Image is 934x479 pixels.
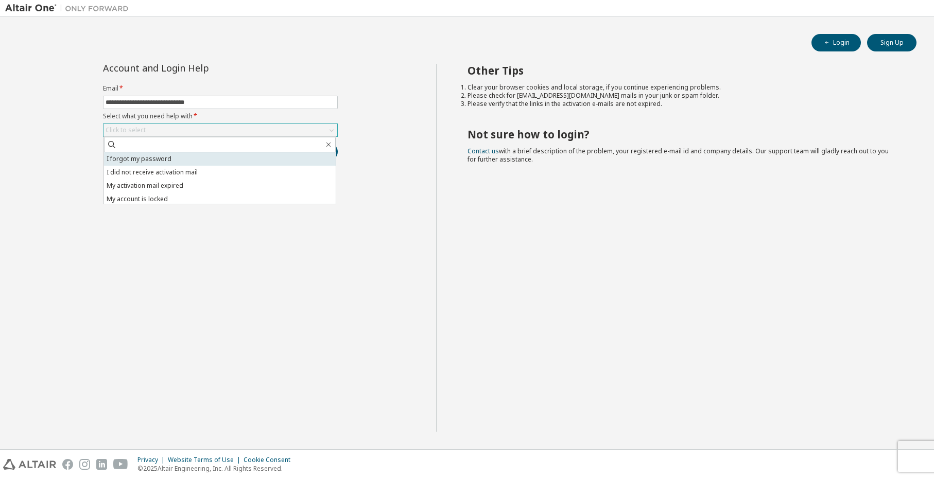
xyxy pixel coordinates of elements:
div: Privacy [137,456,168,464]
img: instagram.svg [79,459,90,470]
img: youtube.svg [113,459,128,470]
li: Clear your browser cookies and local storage, if you continue experiencing problems. [468,83,898,92]
h2: Not sure how to login? [468,128,898,141]
li: Please check for [EMAIL_ADDRESS][DOMAIN_NAME] mails in your junk or spam folder. [468,92,898,100]
img: Altair One [5,3,134,13]
label: Email [103,84,338,93]
button: Login [811,34,861,51]
div: Cookie Consent [244,456,297,464]
div: Click to select [103,124,337,136]
label: Select what you need help with [103,112,338,120]
img: facebook.svg [62,459,73,470]
img: linkedin.svg [96,459,107,470]
p: © 2025 Altair Engineering, Inc. All Rights Reserved. [137,464,297,473]
button: Sign Up [867,34,916,51]
div: Website Terms of Use [168,456,244,464]
h2: Other Tips [468,64,898,77]
div: Click to select [106,126,146,134]
div: Account and Login Help [103,64,291,72]
span: with a brief description of the problem, your registered e-mail id and company details. Our suppo... [468,147,889,164]
a: Contact us [468,147,499,155]
li: Please verify that the links in the activation e-mails are not expired. [468,100,898,108]
img: altair_logo.svg [3,459,56,470]
li: I forgot my password [104,152,336,166]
